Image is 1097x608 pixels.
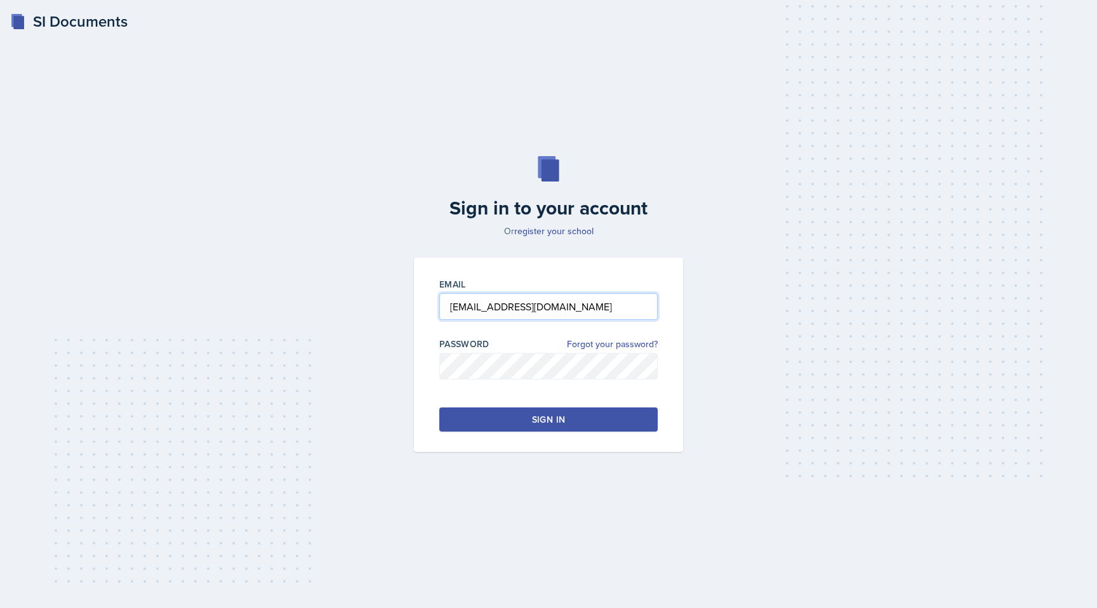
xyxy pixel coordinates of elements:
[10,10,128,33] a: SI Documents
[439,278,466,291] label: Email
[439,407,658,432] button: Sign in
[439,338,489,350] label: Password
[406,197,691,220] h2: Sign in to your account
[514,225,594,237] a: register your school
[567,338,658,351] a: Forgot your password?
[406,225,691,237] p: Or
[439,293,658,320] input: Email
[532,413,565,426] div: Sign in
